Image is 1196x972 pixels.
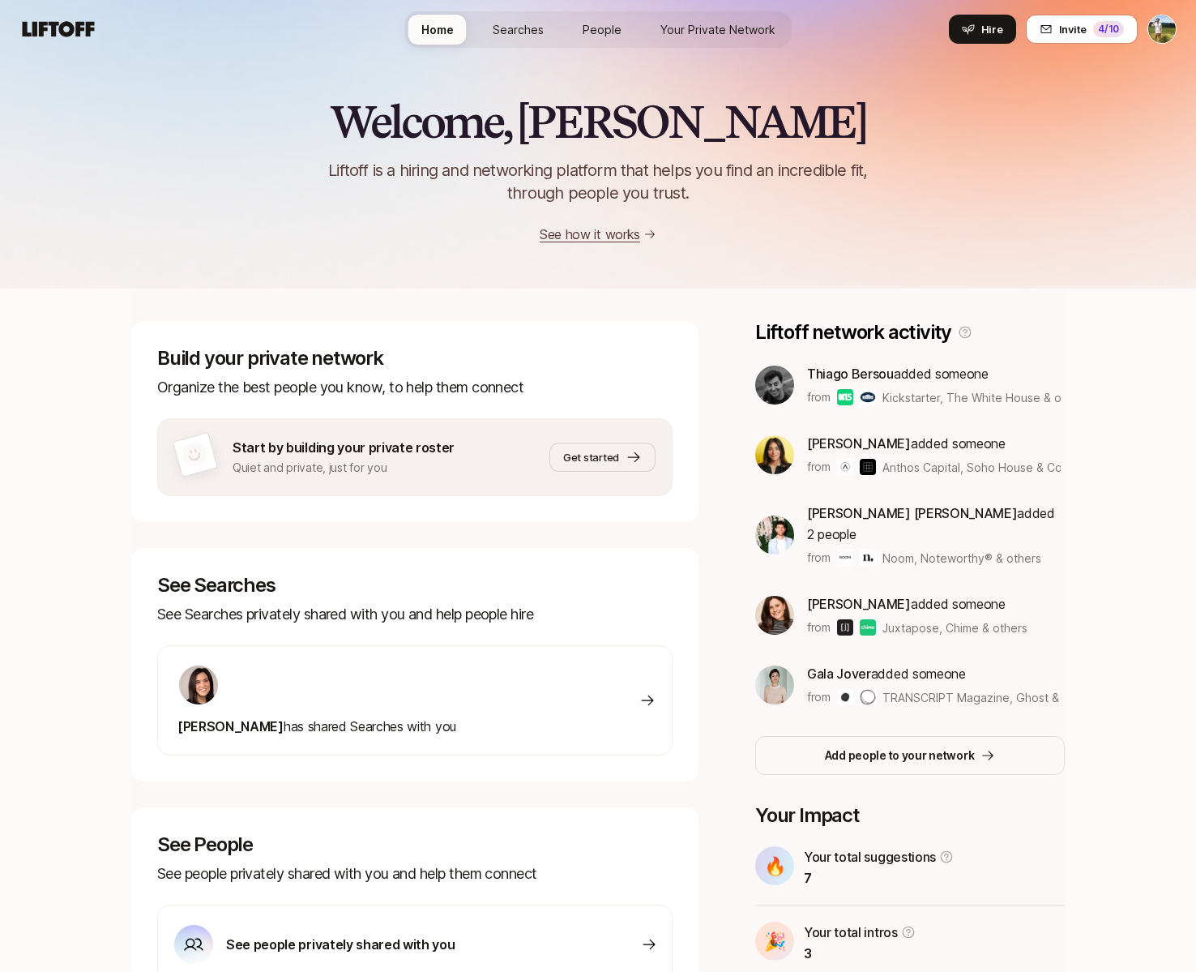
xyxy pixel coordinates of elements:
[981,21,1003,37] span: Hire
[804,867,954,889] p: 7
[179,439,209,469] img: default-avatar.svg
[807,548,831,567] p: from
[755,516,794,555] img: 14c26f81_4384_478d_b376_a1ca6885b3c1.jpg
[949,15,1016,44] button: Hire
[825,746,975,765] p: Add people to your network
[1147,15,1177,44] button: Tyler Kieft
[860,389,876,405] img: The White House
[882,550,1041,567] span: Noom, Noteworthy® & others
[177,718,284,734] span: [PERSON_NAME]
[233,437,455,458] p: Start by building your private roster
[226,934,455,955] p: See people privately shared with you
[755,366,794,405] img: 6af00304_7fa6_446b_85d4_716c50cfa6d8.jpg
[233,458,455,477] p: Quiet and private, just for you
[882,460,1111,474] span: Anthos Capital, Soho House & Co & others
[807,388,831,407] p: from
[408,15,467,45] a: Home
[421,21,454,38] span: Home
[570,15,634,45] a: People
[837,459,853,475] img: Anthos Capital
[157,603,673,626] p: See Searches privately shared with you and help people hire
[837,689,853,705] img: TRANSCRIPT Magazine
[837,550,853,566] img: Noom
[308,159,888,204] p: Liftoff is a hiring and networking platform that helps you find an incredible fit, through people...
[807,618,831,637] p: from
[860,459,876,475] img: Soho House & Co
[807,666,871,682] span: Gala Jover
[179,666,218,704] img: 71d7b91d_d7cb_43b4_a7ea_a9b2f2cc6e03.jpg
[177,718,456,734] span: has shared Searches with you
[804,922,898,943] p: Your total intros
[647,15,788,45] a: Your Private Network
[755,321,951,344] p: Liftoff network activity
[807,457,831,477] p: from
[157,863,673,885] p: See people privately shared with you and help them connect
[807,663,1061,684] p: added someone
[807,435,911,452] span: [PERSON_NAME]
[660,21,775,38] span: Your Private Network
[807,593,1027,614] p: added someone
[807,363,1061,384] p: added someone
[540,226,640,242] a: See how it works
[1059,21,1087,37] span: Invite
[755,596,794,635] img: f4a257f3_e39d_4cdb_8942_0ec2bc106b05.jpg
[480,15,557,45] a: Searches
[807,366,894,382] span: Thiago Bersou
[157,833,673,856] p: See People
[860,689,876,705] img: Ghost
[1026,15,1138,44] button: Invite4/10
[807,505,1017,521] span: [PERSON_NAME] [PERSON_NAME]
[755,846,794,885] div: 🔥
[807,503,1065,545] p: added 2 people
[157,347,673,370] p: Build your private network
[330,97,867,146] h2: Welcome, [PERSON_NAME]
[807,687,831,707] p: from
[1093,21,1124,37] div: 4 /10
[860,619,876,636] img: Chime
[882,391,1089,405] span: Kickstarter, The White House & others
[157,574,673,597] p: See Searches
[755,666,794,704] img: ACg8ocKhcGRvChYzWN2dihFRyxedT7mU-5ndcsMXykEoNcm4V62MVdan=s160-c
[882,619,1027,636] span: Juxtapose, Chime & others
[804,943,916,964] p: 3
[1148,15,1176,43] img: Tyler Kieft
[807,433,1061,454] p: added someone
[837,619,853,636] img: Juxtapose
[837,389,853,405] img: Kickstarter
[882,691,1097,704] span: TRANSCRIPT Magazine, Ghost & others
[493,21,544,38] span: Searches
[804,846,936,867] p: Your total suggestions
[755,435,794,474] img: dc9a4624_5136_443e_b003_f78d74dec5e3.jpg
[755,922,794,961] div: 🎉
[157,376,673,399] p: Organize the best people you know, to help them connect
[860,550,876,566] img: Noteworthy®
[563,449,619,465] span: Get started
[755,804,1065,827] p: Your Impact
[807,596,911,612] span: [PERSON_NAME]
[755,736,1065,775] button: Add people to your network
[549,443,656,472] button: Get started
[583,21,621,38] span: People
